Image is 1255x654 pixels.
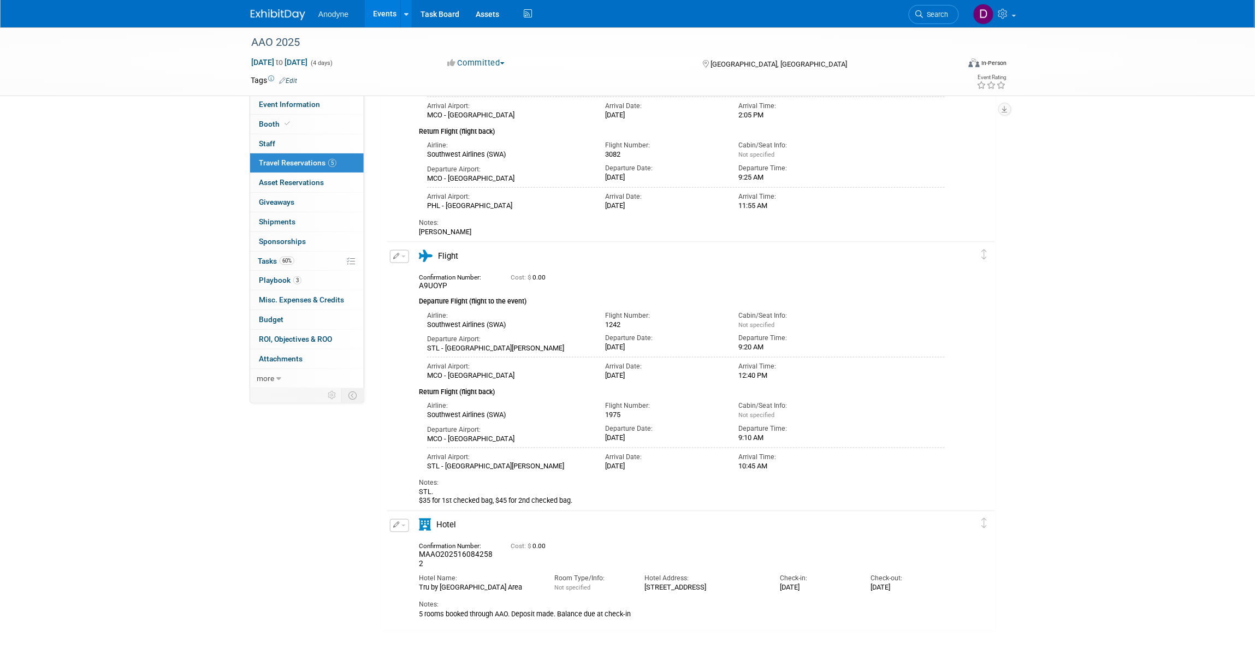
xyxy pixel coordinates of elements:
[419,574,538,584] div: Hotel Name:
[259,315,283,324] span: Budget
[310,60,333,67] span: (4 days)
[738,424,855,433] div: Departure Time:
[738,201,855,210] div: 11:55 AM
[909,5,959,24] a: Search
[427,362,589,371] div: Arrival Airport:
[738,192,855,201] div: Arrival Time:
[738,151,774,158] span: Not specified
[605,334,722,343] div: Departure Date:
[259,237,306,246] span: Sponsorships
[427,425,589,435] div: Departure Airport:
[259,198,294,206] span: Giveaways
[250,252,364,271] a: Tasks60%
[427,453,589,462] div: Arrival Airport:
[419,290,945,307] div: Departure Flight (flight to the event)
[259,354,303,363] span: Attachments
[605,164,722,173] div: Departure Date:
[605,424,722,433] div: Departure Date:
[419,380,945,397] div: Return Flight (flight back)
[251,75,297,86] td: Tags
[738,111,855,120] div: 2:05 PM
[419,584,538,592] div: Tru by [GEOGRAPHIC_DATA] Area
[250,369,364,388] a: more
[274,58,285,67] span: to
[427,344,589,353] div: STL - [GEOGRAPHIC_DATA][PERSON_NAME]
[259,276,301,284] span: Playbook
[419,281,447,290] span: A9UOYP
[605,150,722,159] div: 3082
[419,479,945,488] div: Notes:
[738,311,855,320] div: Cabin/Seat Info:
[419,601,945,610] div: Notes:
[605,173,722,182] div: [DATE]
[895,57,1007,73] div: Event Format
[444,57,509,69] button: Committed
[738,322,774,329] span: Not specified
[511,543,550,550] span: 0.00
[738,102,855,111] div: Arrival Time:
[251,57,308,67] span: [DATE] [DATE]
[554,585,590,592] span: Not specified
[780,584,854,592] div: [DATE]
[259,100,320,109] span: Event Information
[427,102,589,111] div: Arrival Airport:
[259,295,344,304] span: Misc. Expenses & Credits
[259,178,324,187] span: Asset Reservations
[293,276,301,284] span: 3
[977,75,1007,80] div: Event Rating
[257,374,274,383] span: more
[605,433,722,442] div: [DATE]
[738,433,855,442] div: 9:10 AM
[419,610,945,619] div: 5 rooms booked through AAO. Deposit made. Balance due at check-in
[318,10,348,19] span: Anodyne
[973,4,994,25] img: Dawn Jozwiak
[323,388,342,402] td: Personalize Event Tab Strip
[605,371,722,380] div: [DATE]
[982,518,987,528] i: Click and drag to move item
[247,33,943,52] div: AAO 2025
[280,257,294,265] span: 60%
[645,574,764,584] div: Hotel Address:
[605,311,722,320] div: Flight Number:
[511,543,532,550] span: Cost: $
[250,95,364,114] a: Event Information
[738,412,774,419] span: Not specified
[427,371,589,380] div: MCO - [GEOGRAPHIC_DATA]
[511,274,532,281] span: Cost: $
[419,218,945,228] div: Notes:
[605,201,722,210] div: [DATE]
[605,192,722,201] div: Arrival Date:
[419,519,431,531] i: Hotel
[250,115,364,134] a: Booth
[250,310,364,329] a: Budget
[259,158,336,167] span: Travel Reservations
[427,435,589,443] div: MCO - [GEOGRAPHIC_DATA]
[258,257,294,265] span: Tasks
[250,173,364,192] a: Asset Reservations
[738,453,855,462] div: Arrival Time:
[436,520,456,530] span: Hotel
[605,362,722,371] div: Arrival Date:
[738,334,855,343] div: Departure Time:
[259,139,275,148] span: Staff
[427,165,589,174] div: Departure Airport:
[419,550,493,568] span: MAAO2025160842582
[427,192,589,201] div: Arrival Airport:
[605,401,722,411] div: Flight Number:
[419,120,945,137] div: Return Flight (flight back)
[605,343,722,352] div: [DATE]
[419,488,945,506] div: STL. $35 for 1st checked bag, $45 for 2nd checked bag.
[250,232,364,251] a: Sponsorships
[645,584,764,592] div: [STREET_ADDRESS]
[250,212,364,231] a: Shipments
[427,320,589,329] div: Southwest Airlines (SWA)
[427,141,589,150] div: Airline:
[511,274,550,281] span: 0.00
[738,173,855,182] div: 9:25 AM
[427,335,589,344] div: Departure Airport:
[427,462,589,471] div: STL - [GEOGRAPHIC_DATA][PERSON_NAME]
[250,193,364,212] a: Giveaways
[427,174,589,183] div: MCO - [GEOGRAPHIC_DATA]
[738,401,855,411] div: Cabin/Seat Info:
[419,270,494,281] div: Confirmation Number:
